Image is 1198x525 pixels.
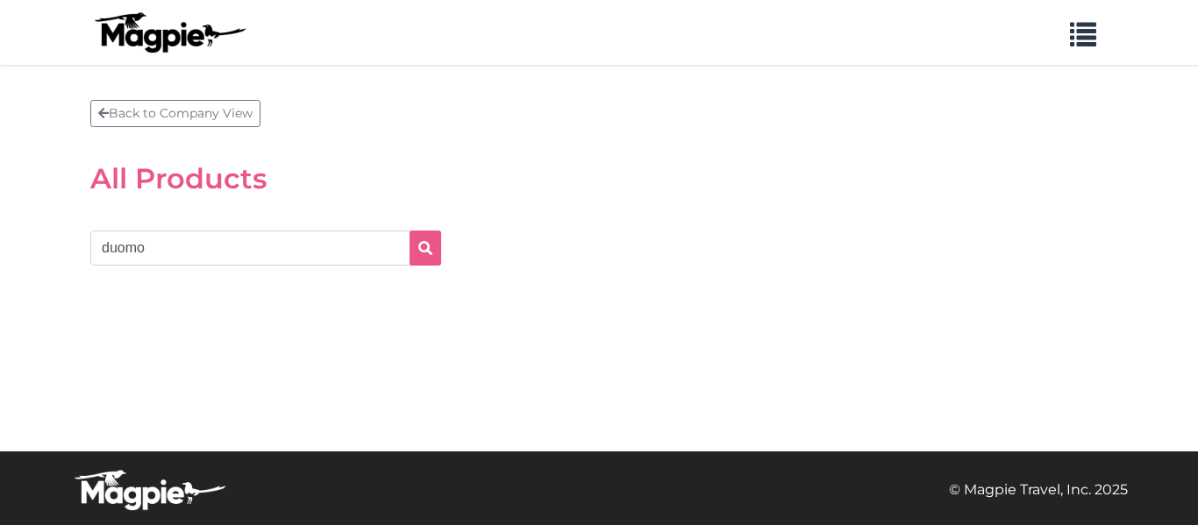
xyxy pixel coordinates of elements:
p: © Magpie Travel, Inc. 2025 [949,479,1128,501]
h2: All Products [90,162,1108,195]
img: logo-ab69f6fb50320c5b225c76a69d11143b.png [90,11,248,53]
img: logo-white-d94fa1abed81b67a048b3d0f0ab5b955.png [70,469,228,511]
a: Back to Company View [90,100,260,127]
input: Search products... [90,231,441,266]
